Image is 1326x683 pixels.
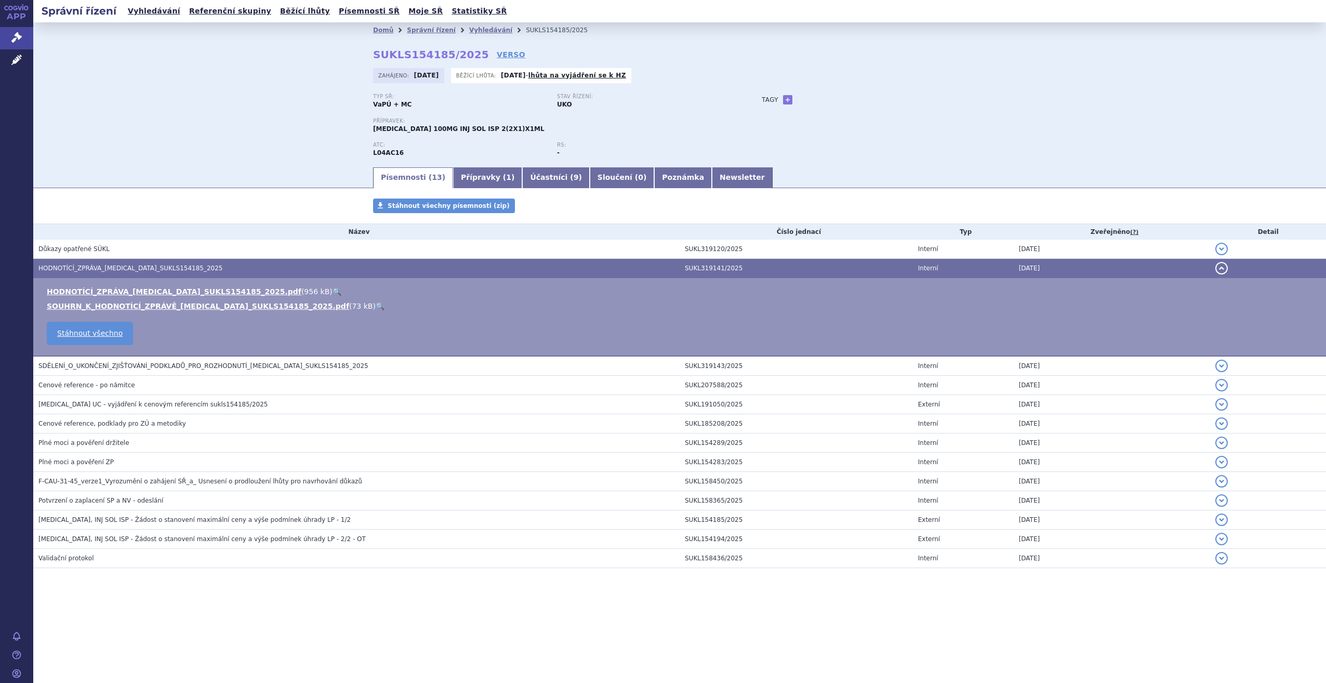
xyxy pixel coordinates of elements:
button: detail [1215,456,1228,468]
li: ( ) [47,286,1316,297]
a: 🔍 [333,287,341,296]
button: detail [1215,552,1228,564]
td: [DATE] [1014,510,1211,530]
strong: - [557,149,560,156]
span: 13 [432,173,442,181]
span: 956 kB [304,287,329,296]
td: [DATE] [1014,414,1211,434]
span: Interní [918,382,938,389]
p: Stav řízení: [557,94,731,100]
td: [DATE] [1014,376,1211,395]
a: Vyhledávání [469,27,512,34]
td: SUKL319141/2025 [680,259,913,278]
td: [DATE] [1014,356,1211,376]
span: Cenové reference, podklady pro ZÚ a metodiky [38,420,186,427]
span: Interní [918,420,938,427]
li: SUKLS154185/2025 [526,22,601,38]
td: [DATE] [1014,472,1211,491]
button: detail [1215,533,1228,545]
a: lhůta na vyjádření se k HZ [528,72,626,79]
strong: SUKLS154185/2025 [373,48,489,61]
button: detail [1215,514,1228,526]
td: [DATE] [1014,434,1211,453]
td: [DATE] [1014,453,1211,472]
td: SUKL185208/2025 [680,414,913,434]
span: Zahájeno: [378,71,411,80]
span: HODNOTÍCÍ_ZPRÁVA_TREMFYA_SUKLS154185_2025 [38,265,223,272]
span: TREMFYA, INJ SOL ISP - Žádost o stanovení maximální ceny a výše podmínek úhrady LP - 1/2 [38,516,351,523]
span: Běžící lhůta: [456,71,498,80]
a: Účastníci (9) [522,167,589,188]
a: VERSO [497,49,525,60]
span: Cenové reference - po námitce [38,382,135,389]
span: Externí [918,516,940,523]
span: Interní [918,245,938,253]
button: detail [1215,262,1228,274]
a: Vyhledávání [125,4,183,18]
span: Interní [918,497,938,504]
th: Typ [913,224,1014,240]
a: Domů [373,27,393,34]
td: SUKL154194/2025 [680,530,913,549]
a: Sloučení (0) [590,167,654,188]
span: 0 [638,173,643,181]
a: Referenční skupiny [186,4,274,18]
th: Číslo jednací [680,224,913,240]
span: Interní [918,362,938,370]
a: Přípravky (1) [453,167,522,188]
p: - [501,71,626,80]
p: ATC: [373,142,547,148]
button: detail [1215,437,1228,449]
span: Interní [918,439,938,446]
span: TREMFYA UC - vyjádření k cenovým referencím sukls154185/2025 [38,401,268,408]
span: Stáhnout všechny písemnosti (zip) [388,202,510,209]
p: RS: [557,142,731,148]
span: [MEDICAL_DATA] 100MG INJ SOL ISP 2(2X1)X1ML [373,125,545,133]
strong: GUSELKUMAB [373,149,404,156]
button: detail [1215,379,1228,391]
a: Moje SŘ [405,4,446,18]
a: Písemnosti (13) [373,167,453,188]
strong: VaPÚ + MC [373,101,412,108]
h2: Správní řízení [33,4,125,18]
td: [DATE] [1014,530,1211,549]
a: Stáhnout všechno [47,322,133,345]
button: detail [1215,398,1228,411]
button: detail [1215,475,1228,488]
td: SUKL154289/2025 [680,434,913,453]
strong: [DATE] [501,72,526,79]
span: Externí [918,401,940,408]
td: SUKL154185/2025 [680,510,913,530]
span: TREMFYA, INJ SOL ISP - Žádost o stanovení maximální ceny a výše podmínek úhrady LP - 2/2 - OT [38,535,366,543]
a: Stáhnout všechny písemnosti (zip) [373,199,515,213]
span: 73 kB [352,302,373,310]
td: SUKL158436/2025 [680,549,913,568]
span: Plné moci a pověření držitele [38,439,129,446]
span: F-CAU-31-45_verze1_Vyrozumění o zahájení SŘ_a_ Usnesení o prodloužení lhůty pro navrhování důkazů [38,478,362,485]
a: SOUHRN_K_HODNOTÍCÍ_ZPRÁVĚ_[MEDICAL_DATA]_SUKLS154185_2025.pdf [47,302,349,310]
td: SUKL154283/2025 [680,453,913,472]
button: detail [1215,243,1228,255]
th: Detail [1210,224,1326,240]
a: Správní řízení [407,27,456,34]
td: SUKL158365/2025 [680,491,913,510]
span: 1 [506,173,511,181]
span: Interní [918,478,938,485]
a: 🔍 [376,302,384,310]
span: Potvrzení o zaplacení SP a NV - odeslání [38,497,163,504]
p: Typ SŘ: [373,94,547,100]
th: Zveřejněno [1014,224,1211,240]
td: SUKL191050/2025 [680,395,913,414]
th: Název [33,224,680,240]
a: Newsletter [712,167,773,188]
a: Běžící lhůty [277,4,333,18]
span: SDĚLENÍ_O_UKONČENÍ_ZJIŠŤOVÁNÍ_PODKLADŮ_PRO_ROZHODNUTÍ_TREMFYA_SUKLS154185_2025 [38,362,368,370]
a: Písemnosti SŘ [336,4,403,18]
strong: UKO [557,101,572,108]
td: [DATE] [1014,491,1211,510]
span: Interní [918,458,938,466]
span: Externí [918,535,940,543]
td: [DATE] [1014,259,1211,278]
a: HODNOTÍCÍ_ZPRÁVA_[MEDICAL_DATA]_SUKLS154185_2025.pdf [47,287,301,296]
abbr: (?) [1130,229,1138,236]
